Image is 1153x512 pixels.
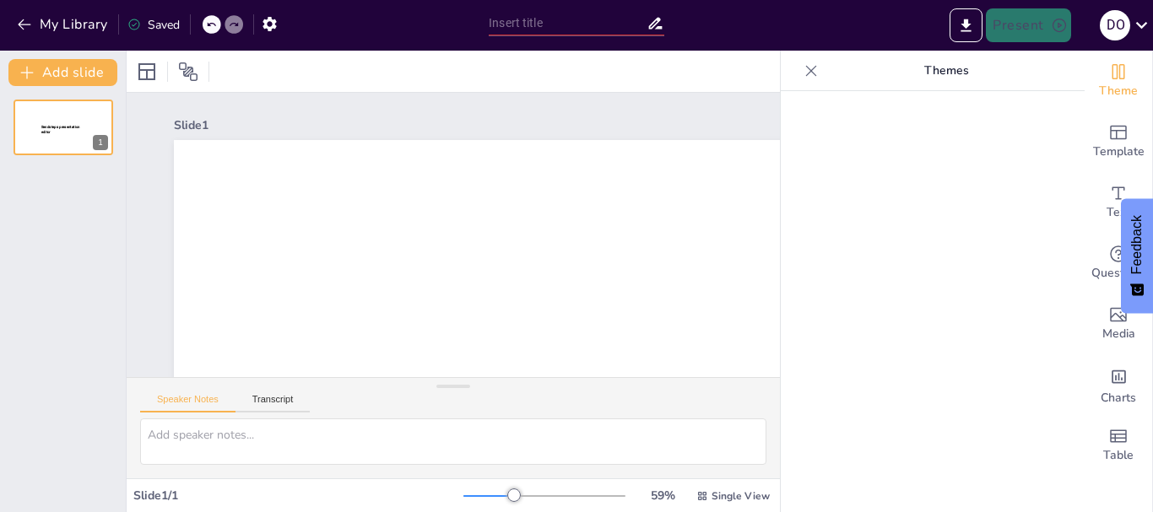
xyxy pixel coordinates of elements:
[1091,264,1146,283] span: Questions
[1100,8,1130,42] button: D O
[950,8,982,42] button: Export to PowerPoint
[489,11,647,35] input: Insert title
[1100,10,1130,40] div: D O
[174,117,945,133] div: Slide 1
[133,488,463,504] div: Slide 1 / 1
[1121,198,1153,313] button: Feedback - Show survey
[14,100,113,155] div: Sendsteps presentation editor1
[1102,325,1135,343] span: Media
[13,11,115,38] button: My Library
[642,488,683,504] div: 59 %
[1099,82,1138,100] span: Theme
[41,125,80,134] span: Sendsteps presentation editor
[1085,415,1152,476] div: Add a table
[1085,172,1152,233] div: Add text boxes
[1085,51,1152,111] div: Change the overall theme
[1103,446,1134,465] span: Table
[712,489,770,503] span: Single View
[1085,233,1152,294] div: Get real-time input from your audience
[1085,294,1152,354] div: Add images, graphics, shapes or video
[825,51,1068,91] p: Themes
[1129,215,1145,274] span: Feedback
[140,394,235,412] button: Speaker Notes
[1085,111,1152,172] div: Add ready made slides
[8,59,117,86] button: Add slide
[178,62,198,82] span: Position
[1101,389,1136,407] span: Charts
[127,17,180,33] div: Saved
[235,394,311,412] button: Transcript
[986,8,1070,42] button: Present
[1107,203,1130,222] span: Text
[1093,143,1145,161] span: Template
[133,58,160,85] div: Layout
[93,135,108,150] div: 1
[1085,354,1152,415] div: Add charts and graphs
